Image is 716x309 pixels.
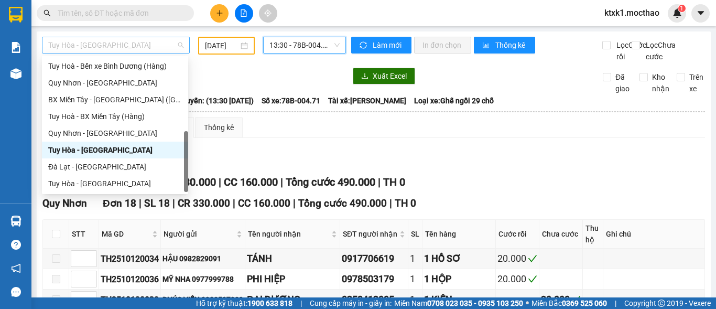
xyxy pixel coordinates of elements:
[58,7,181,19] input: Tìm tên, số ĐT hoặc mã đơn
[539,220,583,249] th: Chưa cước
[48,178,182,189] div: Tuy Hòa - [GEOGRAPHIC_DATA]
[177,95,254,106] span: Chuyến: (13:30 [DATE])
[340,249,408,269] td: 0917706619
[541,292,581,307] div: 20.000
[298,197,387,209] span: Tổng cước 490.000
[42,197,87,209] span: Quy Nhơn
[678,5,686,12] sup: 1
[48,94,182,105] div: BX Miền Tây - [GEOGRAPHIC_DATA] ([GEOGRAPHIC_DATA])
[48,37,183,53] span: Tuy Hòa - Quy Nhơn
[162,273,243,285] div: MỸ NHA 0977999788
[247,299,292,307] strong: 1900 633 818
[247,272,338,286] div: PHI HIỆP
[42,175,188,192] div: Tuy Hòa - La Hai
[410,272,420,286] div: 1
[389,197,392,209] span: |
[42,58,188,74] div: Tuy Hoà - Bến xe Bình Dương (Hàng)
[10,42,21,53] img: solution-icon
[262,95,320,106] span: Số xe: 78B-004.71
[240,9,247,17] span: file-add
[11,240,21,250] span: question-circle
[101,252,159,265] div: TH2510120034
[11,287,21,297] span: message
[172,197,175,209] span: |
[328,95,406,106] span: Tài xế: [PERSON_NAME]
[102,228,150,240] span: Mã GD
[531,297,607,309] span: Miền Bắc
[245,269,340,290] td: PHI HIỆP
[245,249,340,269] td: TÁNH
[427,299,523,307] strong: 0708 023 035 - 0935 103 250
[648,71,674,94] span: Kho nhận
[603,220,705,249] th: Ghi chú
[238,197,290,209] span: CC 160.000
[373,70,407,82] span: Xuất Excel
[101,293,159,306] div: TH2510120038
[139,197,142,209] span: |
[48,161,182,173] div: Đà Lạt - [GEOGRAPHIC_DATA]
[42,108,188,125] div: Tuy Hoà - BX Miền Tây (Hàng)
[658,300,665,307] span: copyright
[248,228,329,240] span: Tên người nhận
[247,251,338,266] div: TÁNH
[42,125,188,142] div: Quy Nhơn - Tuy Hòa
[408,220,422,249] th: SL
[424,292,494,307] div: 1 KIỆN
[224,176,278,188] span: CC 160.000
[162,294,243,305] div: PHÚC VIỄN 0903507939
[233,197,235,209] span: |
[528,274,537,284] span: check
[178,197,230,209] span: CR 330.000
[342,272,406,286] div: 0978503179
[422,220,496,249] th: Tên hàng
[42,74,188,91] div: Quy Nhơn - Đà Lạt
[583,220,603,249] th: Thu hộ
[562,299,607,307] strong: 0369 525 060
[611,71,634,94] span: Đã giao
[680,5,684,12] span: 1
[424,251,494,266] div: 1 HỒ SƠ
[571,295,581,304] span: check
[474,37,535,54] button: bar-chartThống kê
[353,68,415,84] button: downloadXuất Excel
[9,7,23,23] img: logo-vxr
[219,176,221,188] span: |
[293,197,296,209] span: |
[204,122,234,133] div: Thống kê
[685,71,708,94] span: Trên xe
[528,254,537,263] span: check
[99,269,161,290] td: TH2510120036
[42,142,188,158] div: Tuy Hòa - Quy Nhơn
[496,220,539,249] th: Cước rồi
[99,249,161,269] td: TH2510120034
[691,4,710,23] button: caret-down
[11,263,21,273] span: notification
[164,228,234,240] span: Người gửi
[10,68,21,79] img: warehouse-icon
[144,197,170,209] span: SL 18
[286,176,375,188] span: Tổng cước 490.000
[495,39,527,51] span: Thống kê
[162,176,216,188] span: CR 330.000
[612,39,648,62] span: Lọc Cước rồi
[48,111,182,122] div: Tuy Hoà - BX Miền Tây (Hàng)
[395,197,416,209] span: TH 0
[48,60,182,72] div: Tuy Hoà - Bến xe Bình Dương (Hàng)
[424,272,494,286] div: 1 HỘP
[247,292,338,307] div: ĐẠI DƯƠNG
[196,297,292,309] span: Hỗ trợ kỹ thuật:
[269,37,340,53] span: 13:30 - 78B-004.71
[10,216,21,227] img: warehouse-icon
[482,41,491,50] span: bar-chart
[310,297,392,309] span: Cung cấp máy in - giấy in:
[69,220,99,249] th: STT
[48,77,182,89] div: Quy Nhơn - [GEOGRAPHIC_DATA]
[300,297,302,309] span: |
[414,95,494,106] span: Loại xe: Ghế ngồi 29 chỗ
[235,4,253,23] button: file-add
[48,144,182,156] div: Tuy Hòa - [GEOGRAPHIC_DATA]
[361,72,368,81] span: download
[394,297,523,309] span: Miền Nam
[615,297,616,309] span: |
[351,37,411,54] button: syncLàm mới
